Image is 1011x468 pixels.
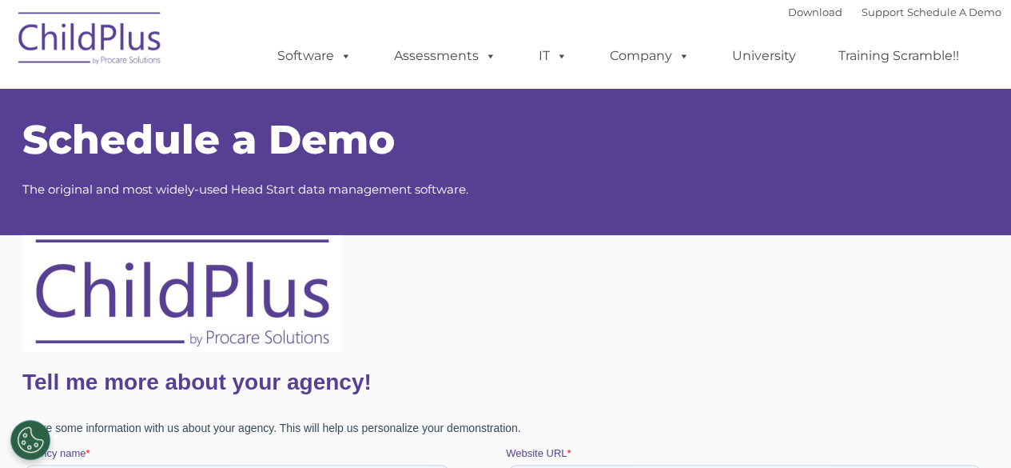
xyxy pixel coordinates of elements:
a: Software [261,40,368,72]
a: Training Scramble!! [822,40,975,72]
a: IT [523,40,583,72]
a: Assessments [378,40,512,72]
iframe: Chat Widget [931,391,1011,468]
span: State [322,343,346,355]
span: Last name [484,409,532,421]
a: University [716,40,812,72]
span: Website URL [484,212,544,224]
span: Zip Code [644,343,687,355]
button: Cookies Settings [10,420,50,460]
a: Company [594,40,706,72]
a: Schedule A Demo [907,6,1001,18]
span: The original and most widely-used Head Start data management software. [22,182,468,197]
img: ChildPlus by Procare Solutions [10,1,170,81]
a: Support [862,6,904,18]
a: Download [788,6,842,18]
font: | [788,6,1001,18]
span: Schedule a Demo [22,115,395,164]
